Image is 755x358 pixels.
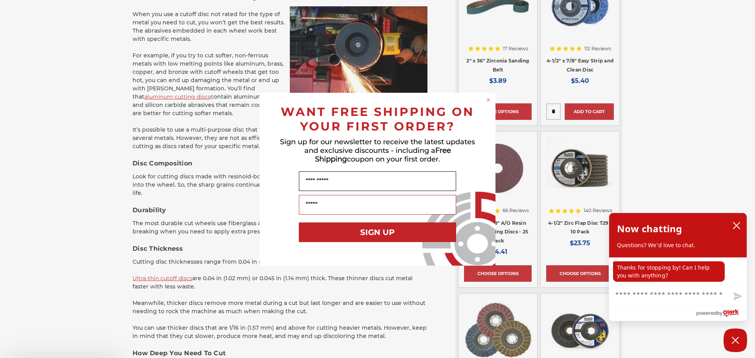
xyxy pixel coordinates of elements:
[613,261,725,282] p: Thanks for stopping by! Can I help you with anything?
[299,222,456,242] button: SIGN UP
[315,146,451,163] span: Free Shipping
[280,138,475,163] span: Sign up for our newsletter to receive the latest updates and exclusive discounts - including a co...
[727,288,747,306] button: Send message
[717,308,722,318] span: by
[617,241,739,249] p: Questions? We'd love to chat.
[281,105,474,134] span: WANT FREE SHIPPING ON YOUR FIRST ORDER?
[730,220,743,231] button: close chatbox
[696,308,716,318] span: powered
[609,213,747,321] div: olark chatbox
[484,96,492,104] button: Close dialog
[696,306,747,321] a: Powered by Olark
[724,329,747,352] button: Close Chatbox
[609,257,747,285] div: chat
[617,221,682,237] h2: Now chatting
